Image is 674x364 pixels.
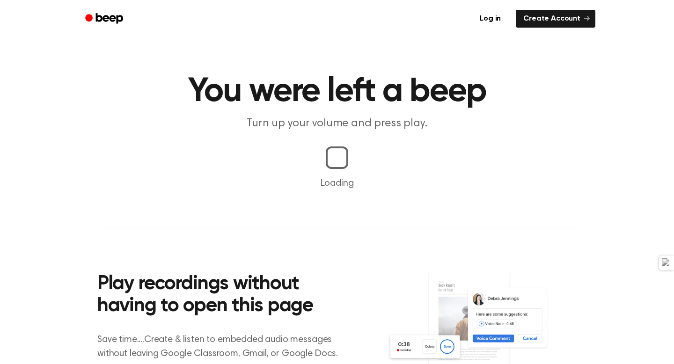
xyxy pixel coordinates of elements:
a: Create Account [516,10,595,28]
p: Turn up your volume and press play. [157,116,517,131]
p: Loading [11,176,663,190]
a: Log in [470,8,510,29]
a: Beep [79,10,132,28]
h2: Play recordings without having to open this page [97,273,350,318]
h1: You were left a beep [97,75,577,109]
p: Save time....Create & listen to embedded audio messages without leaving Google Classroom, Gmail, ... [97,333,350,361]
